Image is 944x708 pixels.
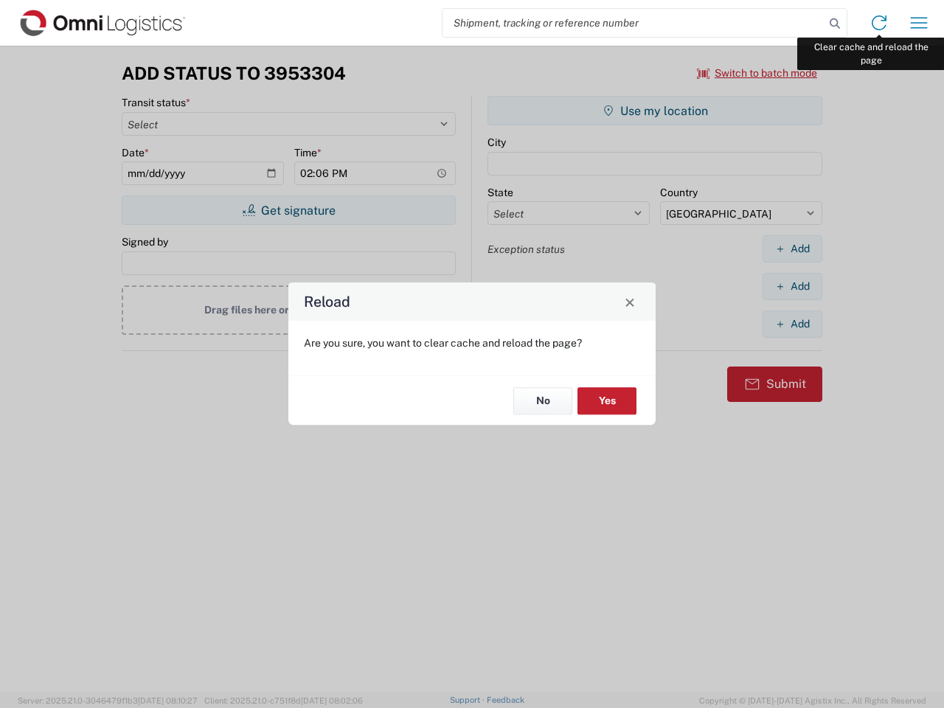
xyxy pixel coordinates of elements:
button: Close [619,291,640,312]
button: No [513,387,572,414]
p: Are you sure, you want to clear cache and reload the page? [304,336,640,350]
input: Shipment, tracking or reference number [442,9,825,37]
h4: Reload [304,291,350,313]
button: Yes [577,387,636,414]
